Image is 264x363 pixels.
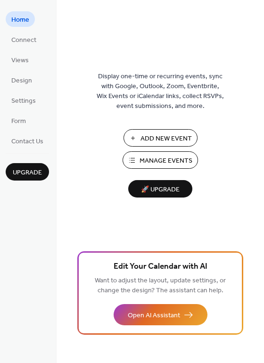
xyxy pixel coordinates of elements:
[6,32,42,47] a: Connect
[6,11,35,27] a: Home
[11,35,36,45] span: Connect
[6,52,34,67] a: Views
[13,168,42,178] span: Upgrade
[128,311,180,321] span: Open AI Assistant
[95,274,226,297] span: Want to adjust the layout, update settings, or change the design? The assistant can help.
[6,72,38,88] a: Design
[124,129,198,147] button: Add New Event
[11,137,43,147] span: Contact Us
[11,15,29,25] span: Home
[6,113,32,128] a: Form
[140,156,192,166] span: Manage Events
[128,180,192,198] button: 🚀 Upgrade
[97,72,224,111] span: Display one-time or recurring events, sync with Google, Outlook, Zoom, Eventbrite, Wix Events or ...
[114,260,207,273] span: Edit Your Calendar with AI
[6,133,49,148] a: Contact Us
[140,134,192,144] span: Add New Event
[11,116,26,126] span: Form
[11,76,32,86] span: Design
[123,151,198,169] button: Manage Events
[114,304,207,325] button: Open AI Assistant
[134,183,187,196] span: 🚀 Upgrade
[6,92,41,108] a: Settings
[11,96,36,106] span: Settings
[11,56,29,66] span: Views
[6,163,49,181] button: Upgrade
